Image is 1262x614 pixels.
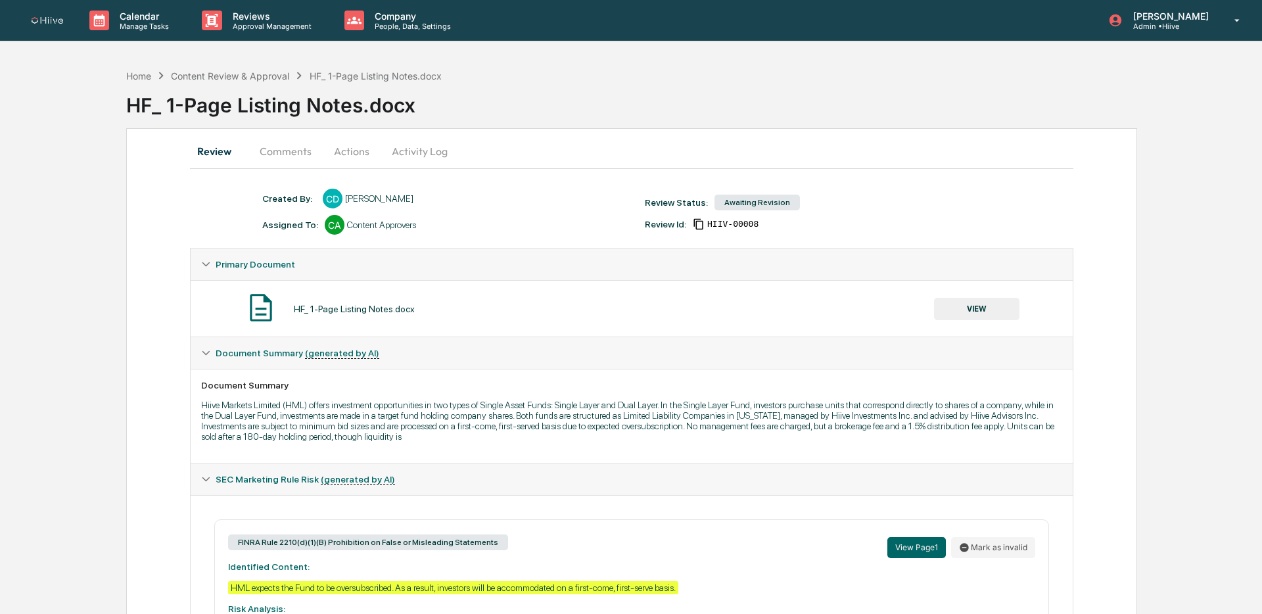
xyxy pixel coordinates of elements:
div: Home [126,70,151,82]
div: Content Approvers [347,220,416,230]
div: [PERSON_NAME] [345,193,413,204]
span: aabb6bfd-03ac-4749-9a6b-b0bb414af10b [707,219,759,229]
div: Document Summary (generated by AI) [191,369,1073,463]
div: FINRA Rule 2210(d)(1)(B) Prohibition on False or Misleading Statements [228,534,508,550]
span: Document Summary [216,348,379,358]
div: Content Review & Approval [171,70,289,82]
div: SEC Marketing Rule Risk (generated by AI) [191,463,1073,495]
p: Reviews [222,11,318,22]
p: Admin • Hiive [1123,22,1215,31]
div: Awaiting Revision [714,195,800,210]
p: Calendar [109,11,175,22]
div: Document Summary [201,380,1062,390]
u: (generated by AI) [305,348,379,359]
div: Document Summary (generated by AI) [191,337,1073,369]
div: Review Status: [645,197,708,208]
p: People, Data, Settings [364,22,457,31]
span: Primary Document [216,259,295,270]
p: Company [364,11,457,22]
div: CD [323,189,342,208]
p: Manage Tasks [109,22,175,31]
div: HML expects the Fund to be oversubscribed. As a result, investors will be accommodated on a first... [228,581,678,594]
div: CA [325,215,344,235]
div: HF_ 1-Page Listing Notes.docx [310,70,442,82]
button: Mark as invalid [951,537,1035,558]
div: Assigned To: [262,220,318,230]
div: Review Id: [645,219,686,229]
p: Hiive Markets Limited (HML) offers investment opportunities in two types of Single Asset Funds: S... [201,400,1062,442]
div: secondary tabs example [190,135,1073,167]
button: Review [190,135,249,167]
button: Comments [249,135,322,167]
div: HF_ 1-Page Listing Notes.docx [294,304,415,314]
div: Primary Document [191,280,1073,337]
div: Created By: ‎ ‎ [262,193,316,204]
p: Approval Management [222,22,318,31]
div: Primary Document [191,248,1073,280]
button: View Page1 [887,537,946,558]
button: VIEW [934,298,1019,320]
u: (generated by AI) [321,474,395,485]
strong: Identified Content: [228,561,310,572]
span: SEC Marketing Rule Risk [216,474,395,484]
button: Actions [322,135,381,167]
button: Activity Log [381,135,458,167]
div: HF_ 1-Page Listing Notes.docx [126,83,1262,117]
p: [PERSON_NAME] [1123,11,1215,22]
img: logo [32,17,63,24]
img: Document Icon [245,291,277,324]
strong: Risk Analysis: [228,603,285,614]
